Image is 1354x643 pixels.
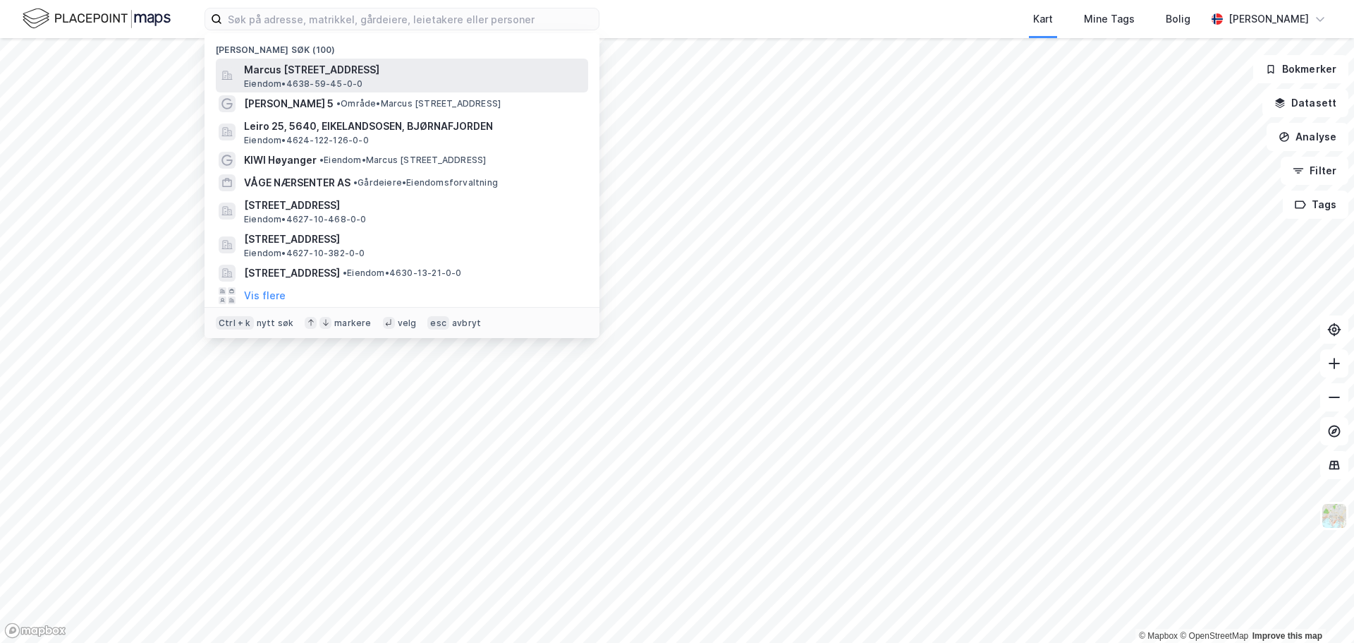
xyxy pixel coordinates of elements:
span: KIWI Høyanger [244,152,317,169]
span: [PERSON_NAME] 5 [244,95,334,112]
iframe: Chat Widget [1283,575,1354,643]
div: markere [334,318,371,329]
span: Marcus [STREET_ADDRESS] [244,61,583,78]
span: [STREET_ADDRESS] [244,265,340,282]
div: nytt søk [257,318,294,329]
button: Vis flere [244,287,286,304]
button: Tags [1283,191,1348,219]
span: Gårdeiere • Eiendomsforvaltning [353,177,498,188]
a: Improve this map [1252,631,1322,641]
button: Filter [1281,157,1348,185]
span: Eiendom • Marcus [STREET_ADDRESS] [319,155,486,166]
a: OpenStreetMap [1180,631,1248,641]
img: Z [1321,503,1348,529]
div: [PERSON_NAME] [1228,11,1309,28]
div: Ctrl + k [216,316,254,330]
div: Kontrollprogram for chat [1283,575,1354,643]
div: esc [427,316,449,330]
span: • [336,98,341,109]
span: • [319,155,324,165]
button: Analyse [1267,123,1348,151]
span: Leiro 25, 5640, EIKELANDSOSEN, BJØRNAFJORDEN [244,118,583,135]
span: VÅGE NÆRSENTER AS [244,174,350,191]
span: • [353,177,358,188]
div: Bolig [1166,11,1190,28]
button: Datasett [1262,89,1348,117]
img: logo.f888ab2527a4732fd821a326f86c7f29.svg [23,6,171,31]
span: Eiendom • 4624-122-126-0-0 [244,135,369,146]
input: Søk på adresse, matrikkel, gårdeiere, leietakere eller personer [222,8,599,30]
span: Eiendom • 4630-13-21-0-0 [343,268,462,279]
span: Eiendom • 4627-10-382-0-0 [244,248,365,259]
button: Bokmerker [1253,55,1348,83]
div: Kart [1033,11,1053,28]
a: Mapbox homepage [4,623,66,639]
span: • [343,268,347,278]
span: Eiendom • 4638-59-45-0-0 [244,78,362,90]
div: Mine Tags [1084,11,1135,28]
a: Mapbox [1139,631,1178,641]
span: [STREET_ADDRESS] [244,197,583,214]
span: Område • Marcus [STREET_ADDRESS] [336,98,501,109]
div: avbryt [452,318,481,329]
div: velg [398,318,417,329]
div: [PERSON_NAME] søk (100) [205,33,599,59]
span: Eiendom • 4627-10-468-0-0 [244,214,367,225]
span: [STREET_ADDRESS] [244,231,583,248]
